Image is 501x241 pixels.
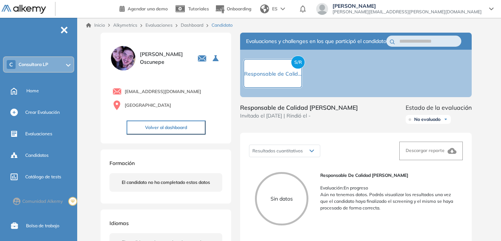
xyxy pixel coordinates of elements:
span: Invitado el [DATE] | Rindió el - [240,112,358,120]
a: Agendar una demo [119,4,168,13]
img: world [260,4,269,13]
span: Bolsa de trabajo [26,222,59,229]
span: C [9,62,13,67]
span: Responsable de Calidad [PERSON_NAME] [240,103,358,112]
span: Onboarding [227,6,251,11]
p: Sin datos [257,195,307,203]
span: No evaluado [414,116,441,122]
span: [PERSON_NAME] oscunepe [140,50,189,66]
span: Home [26,88,39,94]
button: Volver al dashboard [127,121,206,135]
span: Evaluaciones [25,131,52,137]
button: Onboarding [215,1,251,17]
span: Descargar reporte [406,148,445,153]
img: PROFILE_MENU_LOGO_USER [109,44,137,72]
span: [PERSON_NAME][EMAIL_ADDRESS][PERSON_NAME][DOMAIN_NAME] [333,9,482,15]
span: Alkymetrics [113,22,137,28]
span: [PERSON_NAME] [333,3,482,9]
span: Resultados cuantitativos [252,148,303,153]
span: Candidatos [25,152,49,159]
img: Ícono de flecha [443,117,448,122]
span: Estado de la evaluación [406,103,472,112]
span: Idiomas [109,220,129,227]
span: Catálogo de tests [25,174,61,180]
img: arrow [281,7,285,10]
img: Logo [1,5,46,14]
a: Inicio [86,22,105,29]
button: Descargar reporte [399,142,463,160]
span: Responsable de Calid... [244,70,301,77]
span: Evaluaciones y challenges en los que participó el candidato [246,37,386,45]
span: El candidato no ha completado estos datos [122,179,210,186]
span: S/R [291,56,305,69]
span: Tutoriales [188,6,209,11]
a: Evaluaciones [145,22,173,28]
span: Responsable de Calidad [PERSON_NAME] [320,172,457,179]
span: Candidato [212,22,233,29]
span: Formación [109,160,135,166]
span: [EMAIL_ADDRESS][DOMAIN_NAME] [125,88,201,95]
span: Agendar una demo [128,6,168,11]
span: Consultora LP [19,62,48,67]
p: Aún no tenemos datos. Podrás visualizar los resultados una vez que el candidato haya finalizado e... [320,191,457,211]
span: [GEOGRAPHIC_DATA] [125,102,171,109]
a: Dashboard [181,22,203,28]
span: Crear Evaluación [25,109,60,116]
p: Evaluación : En progreso [320,185,457,191]
span: ES [272,6,278,12]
